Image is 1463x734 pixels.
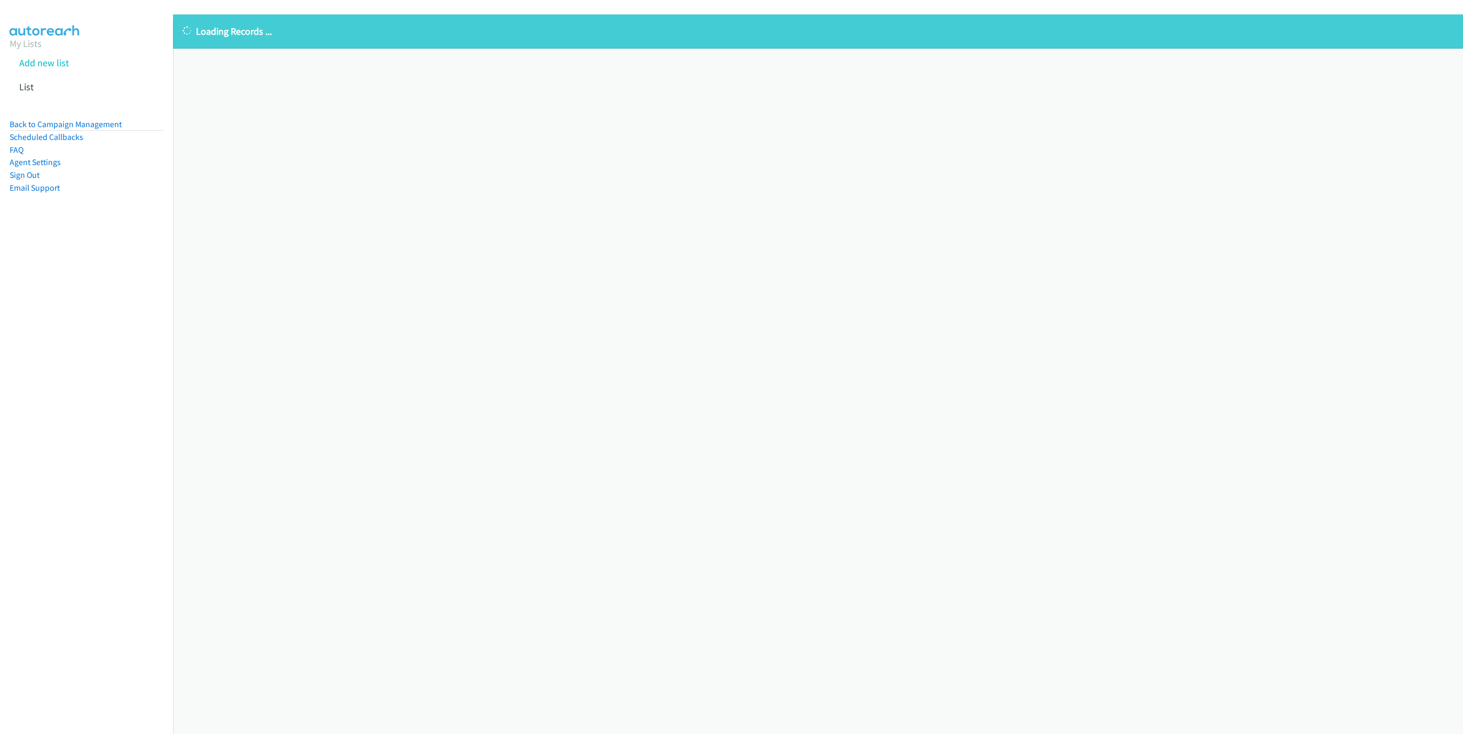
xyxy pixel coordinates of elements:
p: Loading Records ... [183,24,1453,38]
a: My Lists [10,37,42,50]
a: Email Support [10,183,60,193]
a: Add new list [19,57,69,69]
a: List [19,81,34,93]
a: Scheduled Callbacks [10,132,83,142]
a: Agent Settings [10,157,61,167]
a: Back to Campaign Management [10,119,122,129]
a: Sign Out [10,170,40,180]
a: FAQ [10,145,23,155]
